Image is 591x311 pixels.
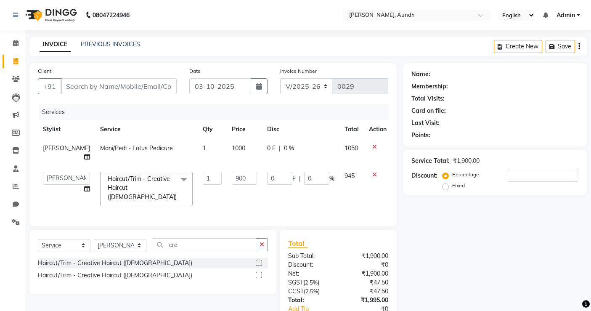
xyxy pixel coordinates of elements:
[177,193,180,201] a: x
[411,157,450,165] div: Service Total:
[282,287,338,296] div: ( )
[411,70,430,79] div: Name:
[411,82,448,91] div: Membership:
[338,278,395,287] div: ₹47.50
[282,252,338,260] div: Sub Total:
[345,144,358,152] span: 1050
[305,279,318,286] span: 2.5%
[452,182,465,189] label: Fixed
[100,144,173,152] span: Mani/Pedi - Lotus Pedicure
[93,3,130,27] b: 08047224946
[453,157,480,165] div: ₹1,900.00
[305,288,318,295] span: 2.5%
[345,172,355,180] span: 945
[227,120,262,139] th: Price
[198,120,227,139] th: Qty
[546,40,575,53] button: Save
[338,287,395,296] div: ₹47.50
[280,67,317,75] label: Invoice Number
[189,67,201,75] label: Date
[288,279,303,286] span: SGST
[262,120,339,139] th: Disc
[288,239,307,248] span: Total
[284,144,294,153] span: 0 %
[38,78,61,94] button: +91
[203,144,206,152] span: 1
[21,3,79,27] img: logo
[299,174,301,183] span: |
[411,106,446,115] div: Card on file:
[411,171,437,180] div: Discount:
[267,144,276,153] span: 0 F
[452,171,479,178] label: Percentage
[81,40,140,48] a: PREVIOUS INVOICES
[338,252,395,260] div: ₹1,900.00
[38,271,192,280] div: Haircut/Trim - Creative Haircut ([DEMOGRAPHIC_DATA])
[43,144,90,152] span: [PERSON_NAME]
[95,120,198,139] th: Service
[279,144,281,153] span: |
[40,37,71,52] a: INVOICE
[557,11,575,20] span: Admin
[39,104,395,120] div: Services
[38,259,192,268] div: Haircut/Trim - Creative Haircut ([DEMOGRAPHIC_DATA])
[282,269,338,278] div: Net:
[338,269,395,278] div: ₹1,900.00
[232,144,245,152] span: 1000
[288,287,304,295] span: CGST
[38,67,51,75] label: Client
[338,296,395,305] div: ₹1,995.00
[282,278,338,287] div: ( )
[282,296,338,305] div: Total:
[38,120,95,139] th: Stylist
[364,120,392,139] th: Action
[338,260,395,269] div: ₹0
[494,40,542,53] button: Create New
[339,120,364,139] th: Total
[292,174,296,183] span: F
[329,174,334,183] span: %
[108,175,177,201] span: Haircut/Trim - Creative Haircut ([DEMOGRAPHIC_DATA])
[61,78,177,94] input: Search by Name/Mobile/Email/Code
[411,94,445,103] div: Total Visits:
[282,260,338,269] div: Discount:
[411,119,440,128] div: Last Visit:
[153,238,256,251] input: Search or Scan
[411,131,430,140] div: Points:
